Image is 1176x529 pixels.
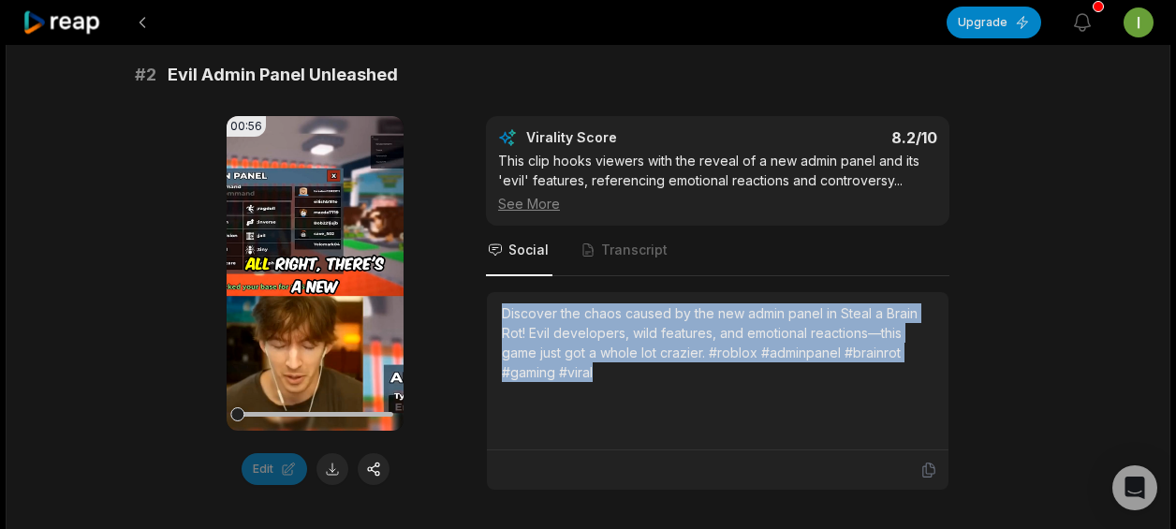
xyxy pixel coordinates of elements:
div: This clip hooks viewers with the reveal of a new admin panel and its 'evil' features, referencing... [498,151,937,213]
span: # 2 [135,62,156,88]
div: Virality Score [526,128,728,147]
div: 8.2 /10 [737,128,938,147]
span: Transcript [601,241,668,259]
span: Social [508,241,549,259]
span: Evil Admin Panel Unleashed [168,62,398,88]
div: Discover the chaos caused by the new admin panel in Steal a Brain Rot! Evil developers, wild feat... [502,303,933,382]
button: Edit [242,453,307,485]
div: See More [498,194,937,213]
div: Open Intercom Messenger [1112,465,1157,510]
nav: Tabs [486,226,949,276]
video: Your browser does not support mp4 format. [227,116,404,431]
button: Upgrade [947,7,1041,38]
